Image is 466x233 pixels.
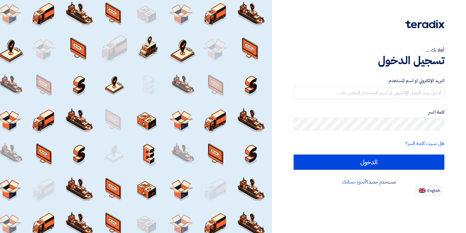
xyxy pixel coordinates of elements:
input: أدخل بريد العمل الإلكتروني او اسم المستخدم الخاص بك ... [294,87,445,99]
h1: تسجيل الدخول [294,54,445,67]
a: أنشئ حسابك [342,178,366,186]
div: أهلا بك ... [294,46,445,54]
img: en-US.png [419,188,425,193]
div: مستخدم جديد؟ [294,178,445,186]
img: Teradix logo [405,20,444,28]
input: الدخول [294,155,445,170]
button: English [415,186,442,195]
label: كلمة السر [294,109,445,116]
label: البريد الإلكتروني او اسم المستخدم [294,77,445,84]
span: English [427,189,440,193]
a: هل نسيت كلمة السر؟ [405,140,444,147]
